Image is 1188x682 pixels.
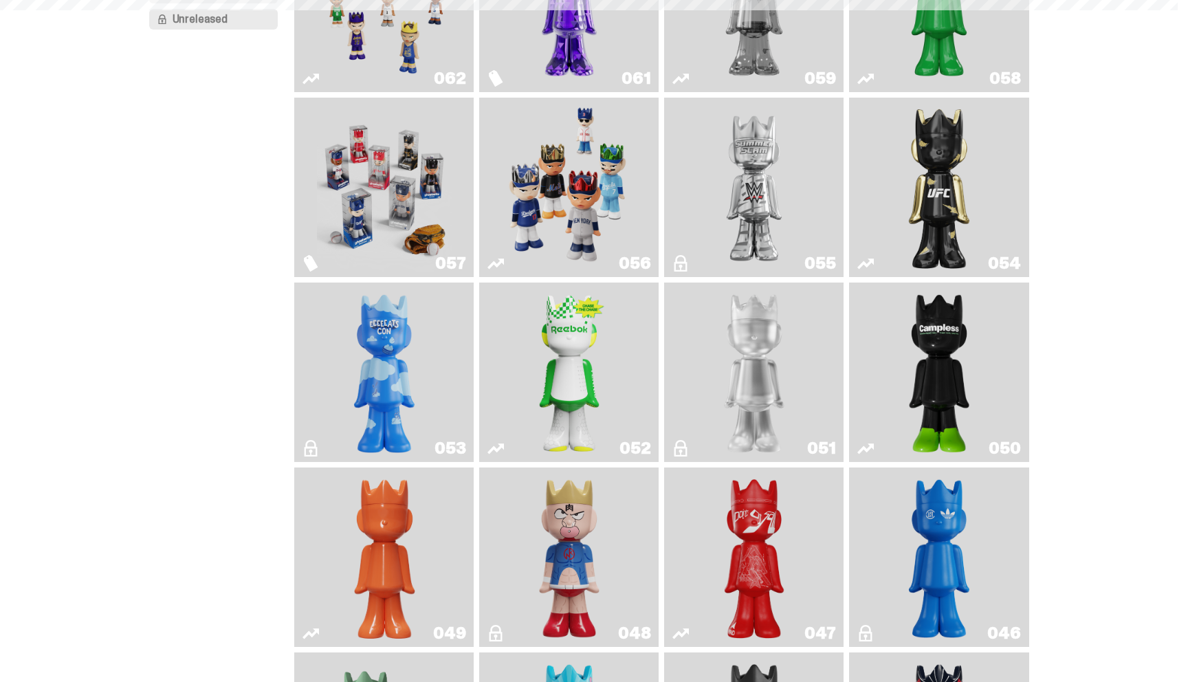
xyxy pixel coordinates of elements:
[718,288,791,456] img: LLLoyalty
[804,255,835,272] div: 055
[989,70,1020,87] div: 058
[302,473,465,641] a: Schrödinger's ghost: Orange Vibe
[149,9,278,30] button: Unreleased
[348,288,421,456] img: ghooooost
[672,103,835,272] a: I Was There SummerSlam
[619,440,650,456] div: 052
[672,288,835,456] a: LLLoyalty
[903,473,976,641] img: ComplexCon HK
[434,70,465,87] div: 062
[988,255,1020,272] div: 054
[348,473,421,641] img: Schrödinger's ghost: Orange Vibe
[487,103,650,272] a: Game Face (2025)
[987,625,1020,641] div: 046
[302,103,465,272] a: Game Face (2025)
[804,70,835,87] div: 059
[619,255,650,272] div: 056
[533,473,606,641] img: Kinnikuman
[903,288,976,456] img: Campless
[317,103,452,272] img: Game Face (2025)
[687,103,822,272] img: I Was There SummerSlam
[302,288,465,456] a: ghooooost
[502,103,637,272] img: Game Face (2025)
[487,288,650,456] a: Court Victory
[487,473,650,641] a: Kinnikuman
[903,103,976,272] img: Ruby
[857,473,1020,641] a: ComplexCon HK
[435,255,465,272] div: 057
[857,103,1020,272] a: Ruby
[434,440,465,456] div: 053
[621,70,650,87] div: 061
[807,440,835,456] div: 051
[718,473,791,641] img: Skip
[173,14,228,25] span: Unreleased
[533,288,606,456] img: Court Victory
[989,440,1020,456] div: 050
[618,625,650,641] div: 048
[672,473,835,641] a: Skip
[433,625,465,641] div: 049
[857,288,1020,456] a: Campless
[804,625,835,641] div: 047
